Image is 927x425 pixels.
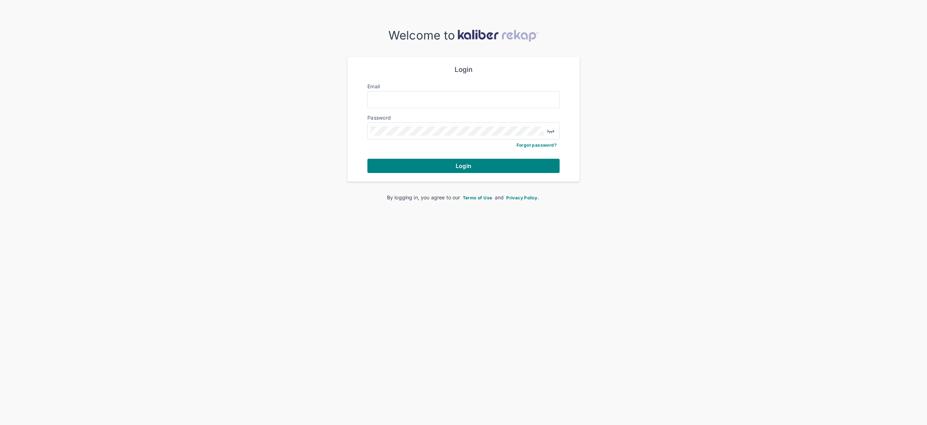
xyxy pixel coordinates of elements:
span: Login [456,162,471,169]
div: Login [367,65,560,74]
a: Forgot password? [517,142,557,148]
a: Terms of Use [462,194,493,200]
label: Email [367,83,380,89]
img: kaliber-logo [457,30,539,42]
div: By logging in, you agree to our and [359,194,568,201]
button: Login [367,159,560,173]
img: eye-closed.fa43b6e4.svg [546,127,555,135]
span: Terms of Use [463,195,492,200]
label: Password [367,115,391,121]
a: Privacy Policy. [505,194,540,200]
span: Privacy Policy. [506,195,539,200]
